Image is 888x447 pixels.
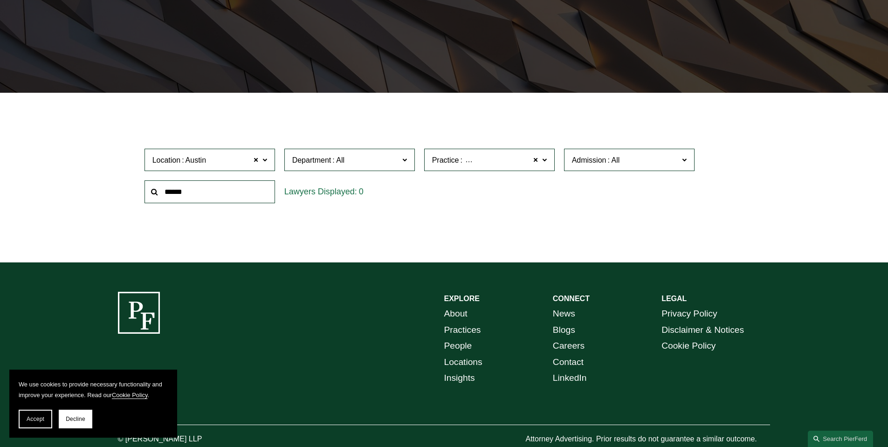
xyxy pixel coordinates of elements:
strong: EXPLORE [444,295,480,303]
p: Attorney Advertising. Prior results do not guarantee a similar outcome. [525,433,770,446]
a: Cookie Policy [661,338,716,354]
span: Accept [27,416,44,422]
a: People [444,338,472,354]
strong: LEGAL [661,295,687,303]
span: Austin [186,154,206,166]
span: 0 [359,187,364,196]
a: Practices [444,322,481,338]
a: Privacy Policy [661,306,717,322]
a: About [444,306,468,322]
p: © [PERSON_NAME] LLP [118,433,254,446]
section: Cookie banner [9,370,177,438]
a: Careers [553,338,585,354]
a: Disclaimer & Notices [661,322,744,338]
span: Bankruptcy, Financial Restructuring, and Reorganization [464,154,650,166]
p: We use cookies to provide necessary functionality and improve your experience. Read our . [19,379,168,400]
span: Practice [432,156,459,164]
a: Blogs [553,322,575,338]
a: Locations [444,354,482,371]
span: Location [152,156,181,164]
button: Accept [19,410,52,428]
span: Decline [66,416,85,422]
a: News [553,306,575,322]
button: Decline [59,410,92,428]
span: Admission [572,156,606,164]
a: Cookie Policy [112,392,148,399]
strong: CONNECT [553,295,590,303]
a: Insights [444,370,475,386]
a: Search this site [808,431,873,447]
a: LinkedIn [553,370,587,386]
a: Contact [553,354,584,371]
span: Department [292,156,331,164]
